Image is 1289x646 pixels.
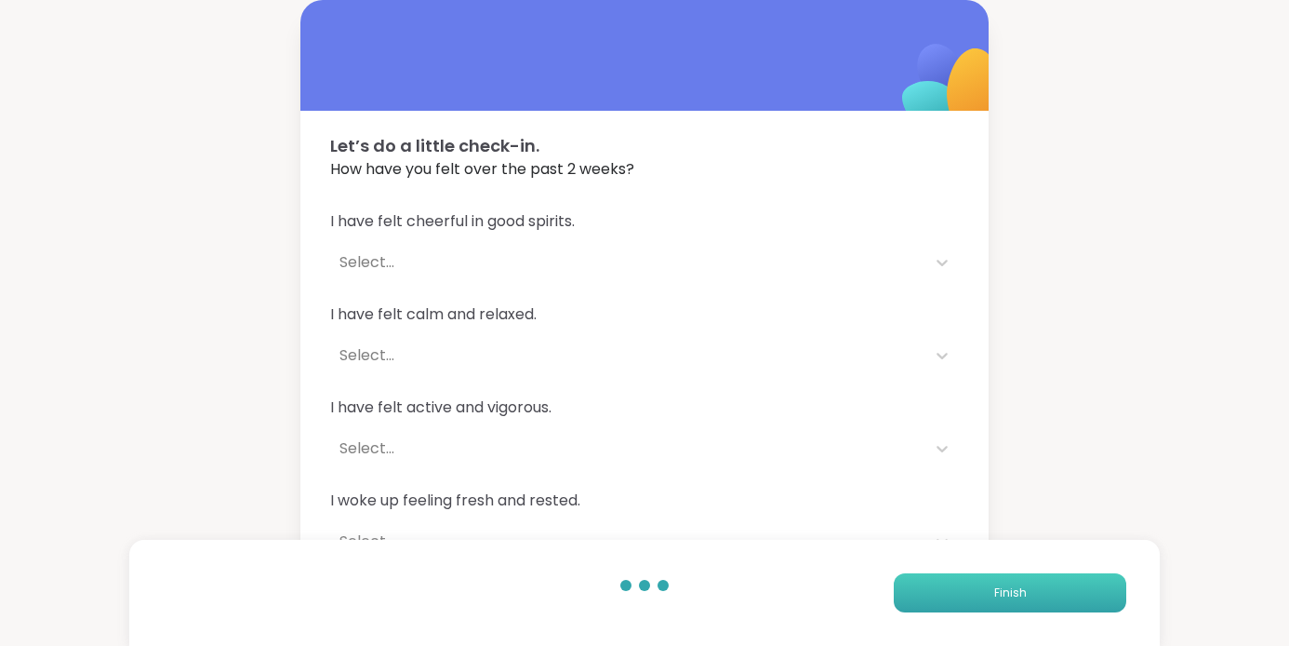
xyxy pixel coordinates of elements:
[994,585,1027,601] span: Finish
[330,210,959,233] span: I have felt cheerful in good spirits.
[339,251,916,274] div: Select...
[339,437,916,460] div: Select...
[339,531,916,553] div: Select...
[330,303,959,326] span: I have felt calm and relaxed.
[330,133,959,158] span: Let’s do a little check-in.
[330,158,959,181] span: How have you felt over the past 2 weeks?
[339,344,916,367] div: Select...
[330,490,959,512] span: I woke up feeling fresh and rested.
[330,397,959,419] span: I have felt active and vigorous.
[894,573,1126,612] button: Finish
